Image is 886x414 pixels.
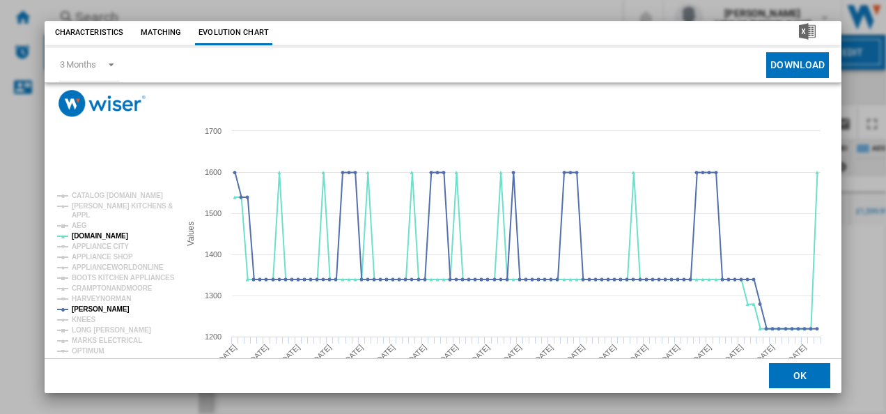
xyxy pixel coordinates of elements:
[437,343,460,366] tspan: [DATE]
[766,52,829,78] button: Download
[753,343,776,366] tspan: [DATE]
[72,347,104,355] tspan: OPTIMUM
[72,253,133,261] tspan: APPLIANCE SHOP
[72,316,95,323] tspan: KNEES
[72,202,173,210] tspan: [PERSON_NAME] KITCHENS &
[72,211,90,219] tspan: APPL
[60,59,96,70] div: 3 Months
[499,343,522,366] tspan: [DATE]
[52,20,127,45] button: Characteristics
[247,343,270,366] tspan: [DATE]
[799,23,816,40] img: excel-24x24.png
[195,20,272,45] button: Evolution chart
[72,263,164,271] tspan: APPLIANCEWORLDONLINE
[626,343,649,366] tspan: [DATE]
[72,232,128,240] tspan: [DOMAIN_NAME]
[531,343,554,366] tspan: [DATE]
[72,295,131,302] tspan: HARVEYNORMAN
[205,250,221,259] tspan: 1400
[205,291,221,300] tspan: 1300
[72,326,151,334] tspan: LONG [PERSON_NAME]
[186,222,196,246] tspan: Values
[690,343,713,366] tspan: [DATE]
[72,284,153,292] tspan: CRAMPTONANDMOORE
[72,305,130,313] tspan: [PERSON_NAME]
[658,343,681,366] tspan: [DATE]
[278,343,301,366] tspan: [DATE]
[563,343,586,366] tspan: [DATE]
[777,20,838,45] button: Download in Excel
[205,127,221,135] tspan: 1700
[215,343,238,366] tspan: [DATE]
[72,337,142,344] tspan: MARKS ELECTRICAL
[405,343,428,366] tspan: [DATE]
[341,343,364,366] tspan: [DATE]
[59,90,146,117] img: logo_wiser_300x94.png
[721,343,744,366] tspan: [DATE]
[373,343,396,366] tspan: [DATE]
[205,332,221,341] tspan: 1200
[595,343,618,366] tspan: [DATE]
[45,21,842,394] md-dialog: Product popup
[72,274,175,282] tspan: BOOTS KITCHEN APPLIANCES
[72,358,110,365] tspan: PUREWELL
[468,343,491,366] tspan: [DATE]
[310,343,333,366] tspan: [DATE]
[72,243,129,250] tspan: APPLIANCE CITY
[784,343,807,366] tspan: [DATE]
[72,192,163,199] tspan: CATALOG [DOMAIN_NAME]
[205,168,221,176] tspan: 1600
[72,222,87,229] tspan: AEG
[205,209,221,217] tspan: 1500
[130,20,192,45] button: Matching
[769,364,830,389] button: OK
